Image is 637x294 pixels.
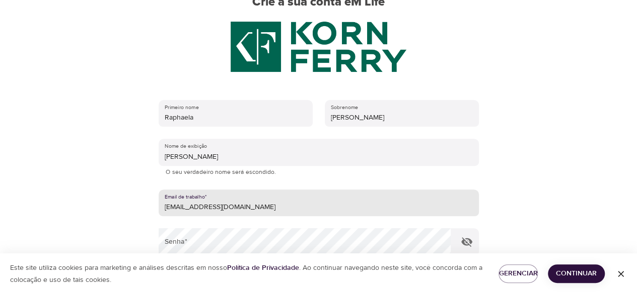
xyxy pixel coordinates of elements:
img: KF%20green%20logo%202.20.2025.png [231,22,407,72]
button: Continuar [548,264,605,283]
button: Gerenciar [499,264,538,283]
p: O seu verdadeiro nome será escondido. [166,167,472,177]
span: Gerenciar [507,267,530,280]
span: Continuar [556,267,597,280]
a: Política de Privacidade [227,263,299,272]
